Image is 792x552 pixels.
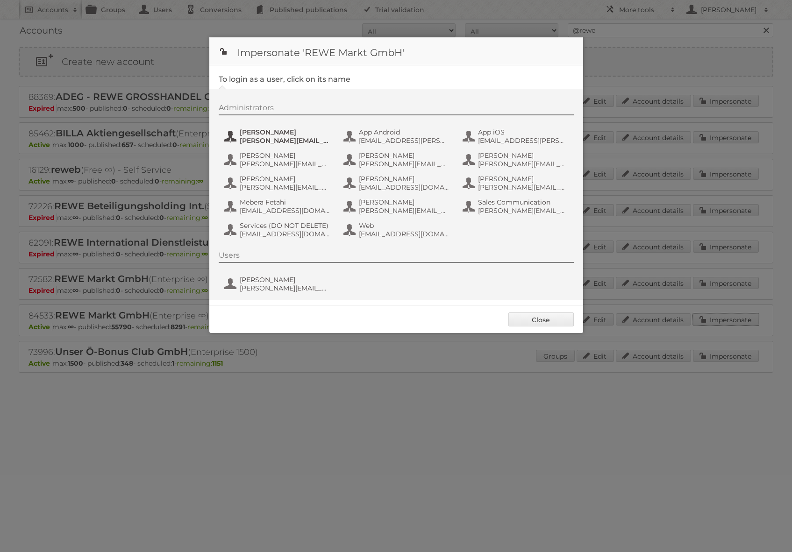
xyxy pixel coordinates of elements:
[342,174,452,192] button: [PERSON_NAME] [EMAIL_ADDRESS][DOMAIN_NAME]
[478,151,569,160] span: [PERSON_NAME]
[223,220,333,239] button: Services (DO NOT DELETE) [EMAIL_ADDRESS][DOMAIN_NAME]
[219,251,574,263] div: Users
[478,175,569,183] span: [PERSON_NAME]
[342,197,452,216] button: [PERSON_NAME] [PERSON_NAME][EMAIL_ADDRESS][DOMAIN_NAME]
[359,183,450,191] span: [EMAIL_ADDRESS][DOMAIN_NAME]
[240,198,330,206] span: Mebera Fetahi
[223,275,333,293] button: [PERSON_NAME] [PERSON_NAME][EMAIL_ADDRESS][DOMAIN_NAME]
[359,206,450,215] span: [PERSON_NAME][EMAIL_ADDRESS][DOMAIN_NAME]
[240,136,330,145] span: [PERSON_NAME][EMAIL_ADDRESS][PERSON_NAME][DOMAIN_NAME]
[240,276,330,284] span: [PERSON_NAME]
[240,128,330,136] span: [PERSON_NAME]
[342,150,452,169] button: [PERSON_NAME] [PERSON_NAME][EMAIL_ADDRESS][PERSON_NAME][DOMAIN_NAME]
[359,136,450,145] span: [EMAIL_ADDRESS][PERSON_NAME][DOMAIN_NAME]
[223,174,333,192] button: [PERSON_NAME] [PERSON_NAME][EMAIL_ADDRESS][DOMAIN_NAME]
[209,37,583,65] h1: Impersonate 'REWE Markt GmbH'
[240,160,330,168] span: [PERSON_NAME][EMAIL_ADDRESS][PERSON_NAME][DOMAIN_NAME]
[219,103,574,115] div: Administrators
[240,206,330,215] span: [EMAIL_ADDRESS][DOMAIN_NAME]
[478,198,569,206] span: Sales Communication
[462,174,571,192] button: [PERSON_NAME] [PERSON_NAME][EMAIL_ADDRESS][PERSON_NAME][DOMAIN_NAME]
[359,230,450,238] span: [EMAIL_ADDRESS][DOMAIN_NAME]
[508,312,574,326] a: Close
[240,183,330,191] span: [PERSON_NAME][EMAIL_ADDRESS][DOMAIN_NAME]
[462,197,571,216] button: Sales Communication [PERSON_NAME][EMAIL_ADDRESS][PERSON_NAME][DOMAIN_NAME]
[359,221,450,230] span: Web
[359,175,450,183] span: [PERSON_NAME]
[478,160,569,168] span: [PERSON_NAME][EMAIL_ADDRESS][PERSON_NAME][DOMAIN_NAME]
[219,75,350,84] legend: To login as a user, click on its name
[478,136,569,145] span: [EMAIL_ADDRESS][PERSON_NAME][DOMAIN_NAME]
[240,151,330,160] span: [PERSON_NAME]
[359,151,450,160] span: [PERSON_NAME]
[342,127,452,146] button: App Android [EMAIL_ADDRESS][PERSON_NAME][DOMAIN_NAME]
[478,128,569,136] span: App iOS
[240,175,330,183] span: [PERSON_NAME]
[359,160,450,168] span: [PERSON_NAME][EMAIL_ADDRESS][PERSON_NAME][DOMAIN_NAME]
[223,127,333,146] button: [PERSON_NAME] [PERSON_NAME][EMAIL_ADDRESS][PERSON_NAME][DOMAIN_NAME]
[223,150,333,169] button: [PERSON_NAME] [PERSON_NAME][EMAIL_ADDRESS][PERSON_NAME][DOMAIN_NAME]
[240,284,330,292] span: [PERSON_NAME][EMAIL_ADDRESS][DOMAIN_NAME]
[359,198,450,206] span: [PERSON_NAME]
[478,183,569,191] span: [PERSON_NAME][EMAIL_ADDRESS][PERSON_NAME][DOMAIN_NAME]
[359,128,450,136] span: App Android
[462,150,571,169] button: [PERSON_NAME] [PERSON_NAME][EMAIL_ADDRESS][PERSON_NAME][DOMAIN_NAME]
[223,197,333,216] button: Mebera Fetahi [EMAIL_ADDRESS][DOMAIN_NAME]
[240,230,330,238] span: [EMAIL_ADDRESS][DOMAIN_NAME]
[342,220,452,239] button: Web [EMAIL_ADDRESS][DOMAIN_NAME]
[462,127,571,146] button: App iOS [EMAIL_ADDRESS][PERSON_NAME][DOMAIN_NAME]
[478,206,569,215] span: [PERSON_NAME][EMAIL_ADDRESS][PERSON_NAME][DOMAIN_NAME]
[240,221,330,230] span: Services (DO NOT DELETE)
